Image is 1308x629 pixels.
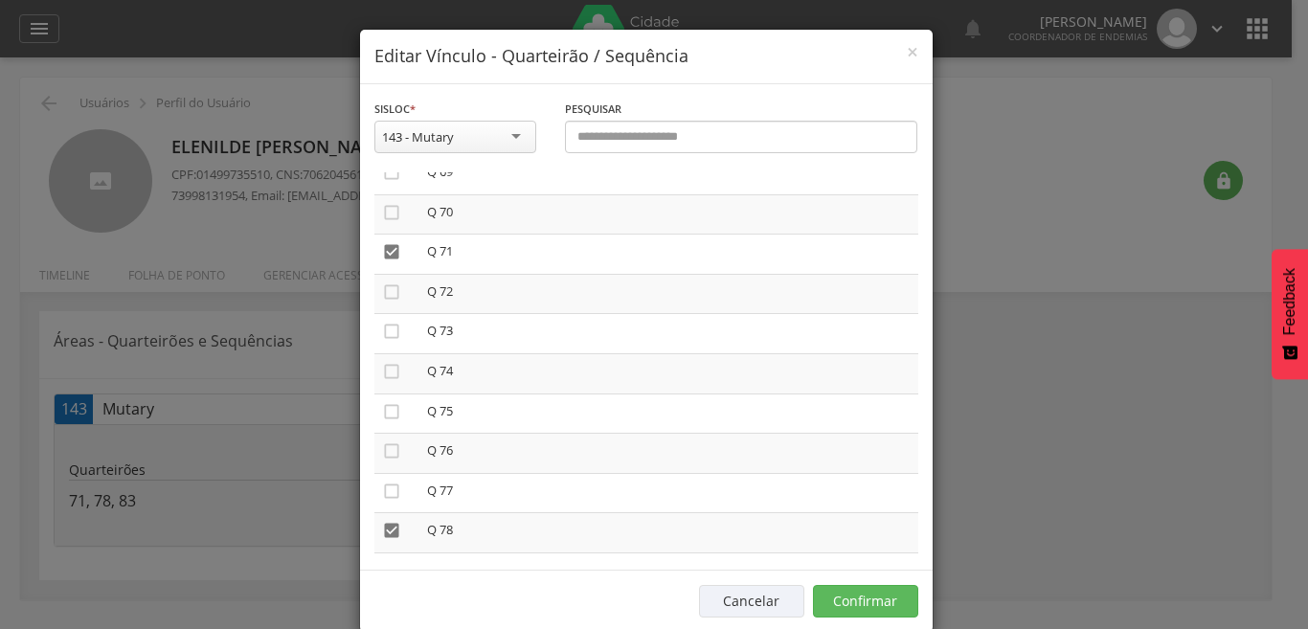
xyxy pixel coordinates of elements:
[419,235,918,275] td: Q 71
[382,203,401,222] i: 
[1272,249,1308,379] button: Feedback - Mostrar pesquisa
[382,322,401,341] i: 
[382,362,401,381] i: 
[382,441,401,461] i: 
[907,38,918,65] span: ×
[907,42,918,62] button: Close
[419,354,918,394] td: Q 74
[419,473,918,513] td: Q 77
[1281,268,1298,335] span: Feedback
[382,282,401,302] i: 
[419,155,918,195] td: Q 69
[565,101,621,116] span: Pesquisar
[382,242,401,261] i: 
[419,314,918,354] td: Q 73
[419,513,918,553] td: Q 78
[419,194,918,235] td: Q 70
[813,585,918,618] button: Confirmar
[419,434,918,474] td: Q 76
[699,585,804,618] button: Cancelar
[382,128,454,146] div: 143 - Mutary
[419,552,918,593] td: Q 79
[419,393,918,434] td: Q 75
[374,101,410,116] span: Sisloc
[374,44,918,69] h4: Editar Vínculo - Quarteirão / Sequência
[419,274,918,314] td: Q 72
[382,482,401,501] i: 
[382,402,401,421] i: 
[382,521,401,540] i: 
